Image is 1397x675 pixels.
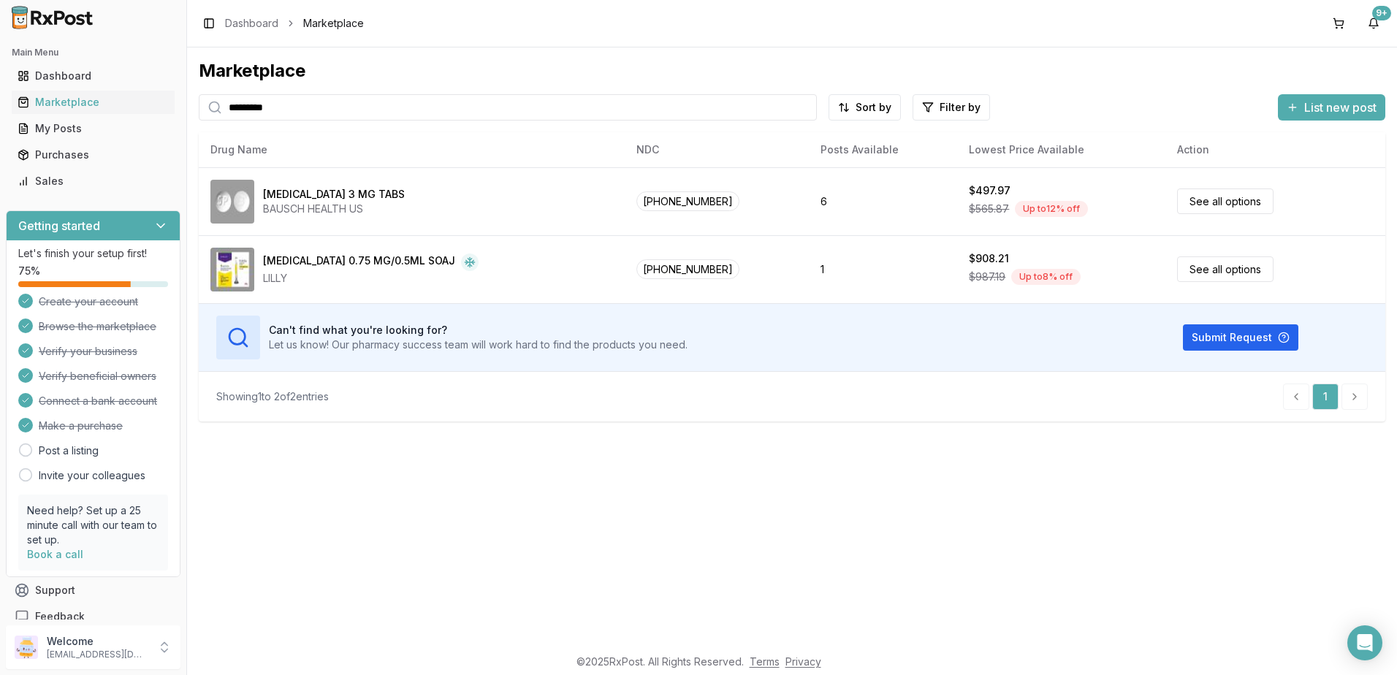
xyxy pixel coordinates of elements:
div: Marketplace [199,59,1385,83]
div: BAUSCH HEALTH US [263,202,405,216]
div: Sales [18,174,169,188]
p: [EMAIL_ADDRESS][DOMAIN_NAME] [47,649,148,660]
a: Dashboard [225,16,278,31]
button: Sales [6,169,180,193]
img: RxPost Logo [6,6,99,29]
button: Purchases [6,143,180,167]
div: [MEDICAL_DATA] 0.75 MG/0.5ML SOAJ [263,253,455,271]
button: List new post [1278,94,1385,121]
button: Feedback [6,603,180,630]
span: Sort by [856,100,891,115]
div: 9+ [1372,6,1391,20]
p: Welcome [47,634,148,649]
div: My Posts [18,121,169,136]
a: Purchases [12,142,175,168]
span: Marketplace [303,16,364,31]
td: 1 [809,235,957,303]
a: My Posts [12,115,175,142]
span: Create your account [39,294,138,309]
div: [MEDICAL_DATA] 3 MG TABS [263,187,405,202]
a: Dashboard [12,63,175,89]
span: [PHONE_NUMBER] [636,259,739,279]
button: 9+ [1362,12,1385,35]
button: Sort by [829,94,901,121]
div: Showing 1 to 2 of 2 entries [216,389,329,404]
button: Dashboard [6,64,180,88]
img: Trulicity 0.75 MG/0.5ML SOAJ [210,248,254,291]
button: Filter by [913,94,990,121]
td: 6 [809,167,957,235]
a: Marketplace [12,89,175,115]
th: Drug Name [199,132,625,167]
a: List new post [1278,102,1385,116]
h3: Getting started [18,217,100,234]
span: Browse the marketplace [39,319,156,334]
span: [PHONE_NUMBER] [636,191,739,211]
p: Need help? Set up a 25 minute call with our team to set up. [27,503,159,547]
a: Invite your colleagues [39,468,145,483]
button: My Posts [6,117,180,140]
span: Filter by [940,100,981,115]
a: See all options [1177,256,1274,282]
span: Verify beneficial owners [39,369,156,384]
a: Terms [750,655,780,668]
a: Book a call [27,548,83,560]
span: Connect a bank account [39,394,157,408]
th: NDC [625,132,810,167]
a: Sales [12,168,175,194]
button: Submit Request [1183,324,1298,351]
div: Up to 8 % off [1011,269,1081,285]
th: Action [1165,132,1385,167]
button: Support [6,577,180,603]
div: LILLY [263,271,479,286]
nav: pagination [1283,384,1368,410]
button: Marketplace [6,91,180,114]
a: See all options [1177,188,1274,214]
a: Privacy [785,655,821,668]
span: 75 % [18,264,40,278]
span: $987.19 [969,270,1005,284]
span: $565.87 [969,202,1009,216]
span: Make a purchase [39,419,123,433]
div: $497.97 [969,183,1010,198]
a: 1 [1312,384,1339,410]
th: Lowest Price Available [957,132,1165,167]
p: Let us know! Our pharmacy success team will work hard to find the products you need. [269,337,688,352]
img: Trulance 3 MG TABS [210,180,254,224]
div: Open Intercom Messenger [1347,625,1382,660]
a: Post a listing [39,443,99,458]
th: Posts Available [809,132,957,167]
span: Feedback [35,609,85,624]
span: List new post [1304,99,1377,116]
div: Marketplace [18,95,169,110]
span: Verify your business [39,344,137,359]
nav: breadcrumb [225,16,364,31]
div: Purchases [18,148,169,162]
h2: Main Menu [12,47,175,58]
div: Dashboard [18,69,169,83]
div: $908.21 [969,251,1009,266]
h3: Can't find what you're looking for? [269,323,688,337]
p: Let's finish your setup first! [18,246,168,261]
div: Up to 12 % off [1015,201,1088,217]
img: User avatar [15,636,38,659]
